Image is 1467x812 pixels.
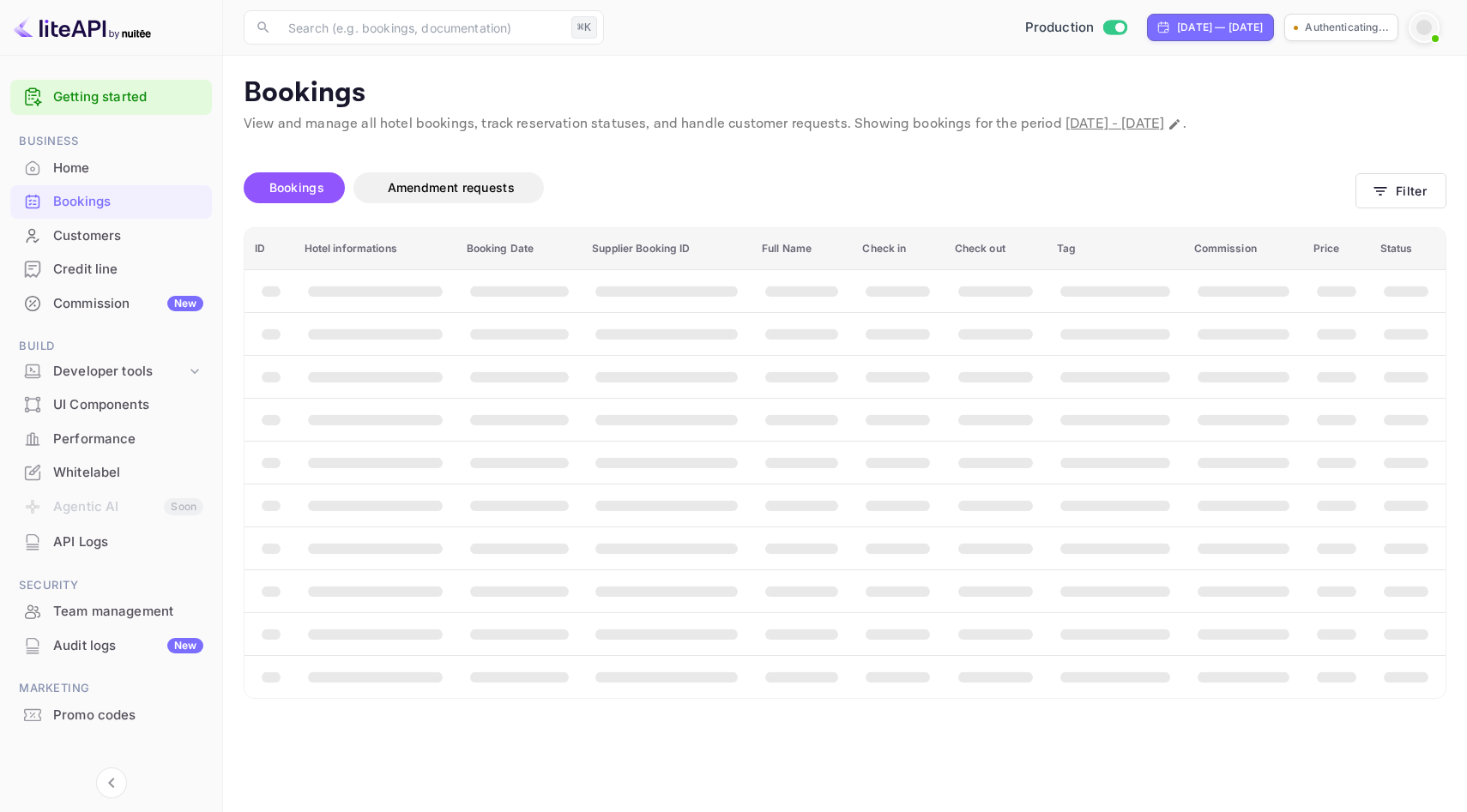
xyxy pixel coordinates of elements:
[10,132,212,151] span: Business
[10,253,212,285] a: Credit line
[1018,18,1134,38] div: Switch to Sandbox mode
[945,228,1047,270] th: Check out
[10,287,212,319] a: CommissionNew
[1047,228,1184,270] th: Tag
[1370,228,1446,270] th: Status
[10,526,212,559] div: API Logs
[1025,18,1095,38] span: Production
[10,423,212,456] div: Performance
[294,228,456,270] th: Hotel informations
[10,526,212,557] a: API Logs
[10,679,212,698] span: Marketing
[10,185,212,217] a: Bookings
[244,76,1446,111] p: Bookings
[269,180,324,195] span: Bookings
[53,294,203,314] div: Commission
[1066,115,1164,133] span: [DATE] - [DATE]
[10,152,212,183] a: Home
[456,228,583,270] th: Booking Date
[244,228,294,270] th: ID
[10,388,212,422] div: UI Components
[10,253,212,286] div: Credit line
[244,114,1446,135] p: View and manage all hotel bookings, track reservation statuses, and handle customer requests. Sho...
[10,80,212,115] div: Getting started
[53,395,203,415] div: UI Components
[1166,116,1183,133] button: Change date range
[10,220,212,253] div: Customers
[53,260,203,280] div: Credit line
[53,463,203,483] div: Whitelabel
[53,532,203,552] div: API Logs
[10,629,212,663] div: Audit logsNew
[14,14,151,41] img: LiteAPI logo
[10,388,212,420] a: UI Components
[10,357,212,387] div: Developer tools
[571,16,597,39] div: ⌘K
[10,287,212,321] div: CommissionNew
[53,87,203,107] a: Getting started
[244,172,1355,203] div: account-settings tabs
[852,228,944,270] th: Check in
[167,638,203,653] div: New
[10,220,212,251] a: Customers
[53,636,203,656] div: Audit logs
[10,423,212,454] a: Performance
[1184,228,1303,270] th: Commission
[53,706,203,725] div: Promo codes
[244,228,1446,698] table: booking table
[53,226,203,246] div: Customers
[752,228,852,270] th: Full Name
[53,602,203,622] div: Team management
[53,362,186,382] div: Developer tools
[10,152,212,185] div: Home
[10,699,212,732] div: Promo codes
[10,456,212,490] div: Whitelabel
[1303,228,1370,270] th: Price
[10,576,212,595] span: Security
[10,595,212,627] a: Team management
[96,767,127,798] button: Collapse navigation
[278,10,564,45] input: Search (e.g. bookings, documentation)
[53,159,203,178] div: Home
[10,699,212,731] a: Promo codes
[10,629,212,661] a: Audit logsNew
[53,430,203,449] div: Performance
[10,456,212,488] a: Whitelabel
[388,180,515,195] span: Amendment requests
[53,192,203,212] div: Bookings
[582,228,752,270] th: Supplier Booking ID
[1177,20,1263,35] div: [DATE] — [DATE]
[1305,20,1389,35] p: Authenticating...
[10,185,212,219] div: Bookings
[10,337,212,356] span: Build
[167,296,203,311] div: New
[10,595,212,629] div: Team management
[1355,173,1446,208] button: Filter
